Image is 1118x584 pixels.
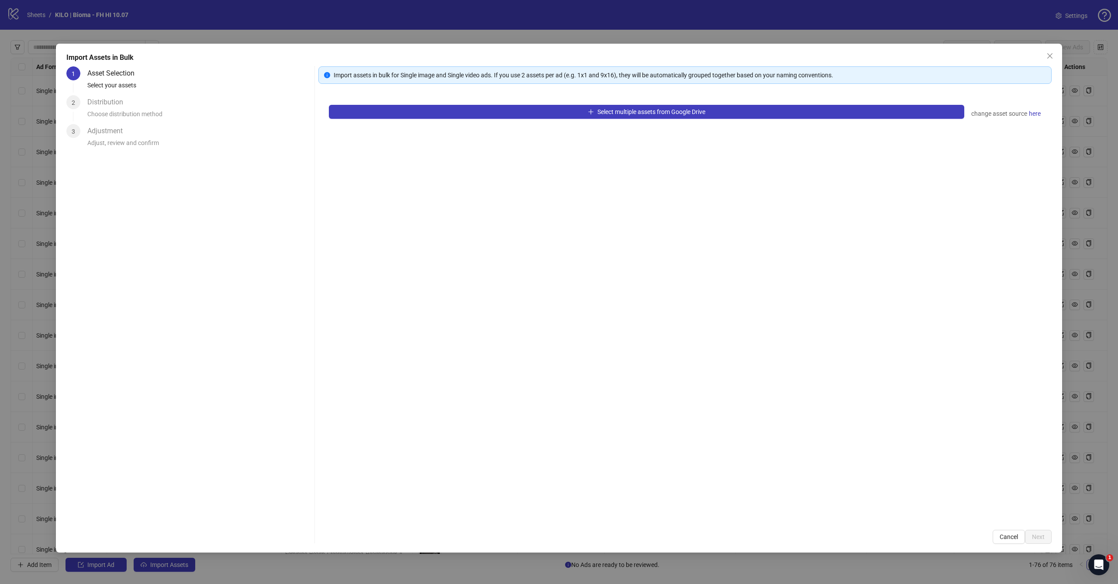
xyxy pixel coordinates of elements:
[588,109,594,115] span: plus
[971,108,1041,119] div: change asset source
[87,138,311,153] div: Adjust, review and confirm
[1043,49,1057,63] button: Close
[1029,109,1041,118] span: here
[1088,554,1109,575] iframe: Intercom live chat
[1025,530,1052,544] button: Next
[1106,554,1113,561] span: 1
[87,95,130,109] div: Distribution
[329,105,964,119] button: Select multiple assets from Google Drive
[597,108,705,115] span: Select multiple assets from Google Drive
[324,72,330,78] span: info-circle
[66,52,1052,63] div: Import Assets in Bulk
[87,66,141,80] div: Asset Selection
[1046,52,1053,59] span: close
[72,70,75,77] span: 1
[87,80,311,95] div: Select your assets
[993,530,1025,544] button: Cancel
[87,124,130,138] div: Adjustment
[1028,108,1041,119] a: here
[1000,533,1018,540] span: Cancel
[72,99,75,106] span: 2
[334,70,1046,80] div: Import assets in bulk for Single image and Single video ads. If you use 2 assets per ad (e.g. 1x1...
[87,109,311,124] div: Choose distribution method
[72,128,75,135] span: 3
